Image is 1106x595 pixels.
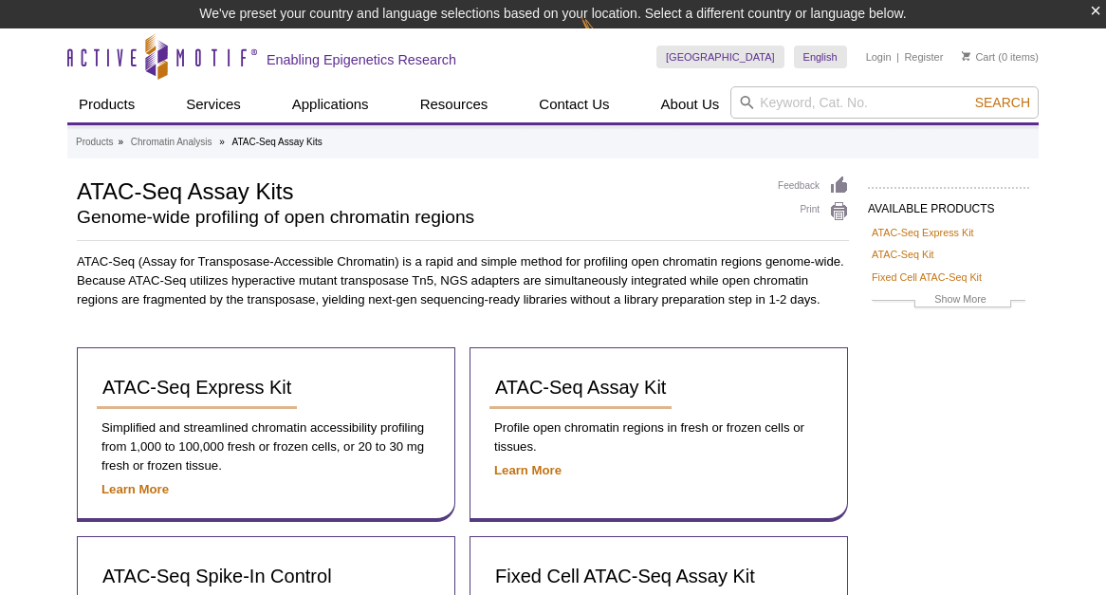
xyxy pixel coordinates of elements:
[131,134,212,151] a: Chromatin Analysis
[650,86,731,122] a: About Us
[962,51,970,61] img: Your Cart
[872,224,974,241] a: ATAC-Seq Express Kit
[778,176,849,196] a: Feedback
[102,377,291,398] span: ATAC-Seq Express Kit
[77,176,759,204] h1: ATAC-Seq Assay Kits
[969,94,1036,111] button: Search
[866,50,892,64] a: Login
[97,367,297,409] a: ATAC-Seq Express Kit
[175,86,252,122] a: Services
[101,482,169,496] a: Learn More
[267,51,456,68] h2: Enabling Epigenetics Research
[527,86,620,122] a: Contact Us
[962,46,1039,68] li: (0 items)
[409,86,500,122] a: Resources
[102,566,332,586] span: ATAC-Seq Spike-In Control
[868,187,1029,221] h2: AVAILABLE PRODUCTS
[975,95,1030,110] span: Search
[281,86,380,122] a: Applications
[489,367,672,409] a: ATAC-Seq Assay Kit
[219,137,225,147] li: »
[77,252,849,309] p: ATAC-Seq (Assay for Transposase-Accessible Chromatin) is a rapid and simple method for profiling ...
[794,46,847,68] a: English
[118,137,123,147] li: »
[904,50,943,64] a: Register
[76,134,113,151] a: Products
[581,14,631,59] img: Change Here
[97,418,435,475] p: Simplified and streamlined chromatin accessibility profiling from 1,000 to 100,000 fresh or froze...
[896,46,899,68] li: |
[495,566,755,586] span: Fixed Cell ATAC-Seq Assay Kit
[872,269,982,286] a: Fixed Cell ATAC-Seq Kit
[872,246,934,263] a: ATAC-Seq Kit
[495,377,666,398] span: ATAC-Seq Assay Kit
[494,463,562,477] a: Learn More
[77,209,759,226] h2: Genome-wide profiling of open chromatin regions
[489,418,828,456] p: Profile open chromatin regions in fresh or frozen cells or tissues.
[872,290,1025,312] a: Show More
[656,46,784,68] a: [GEOGRAPHIC_DATA]
[778,201,849,222] a: Print
[730,86,1039,119] input: Keyword, Cat. No.
[232,137,323,147] li: ATAC-Seq Assay Kits
[962,50,995,64] a: Cart
[67,86,146,122] a: Products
